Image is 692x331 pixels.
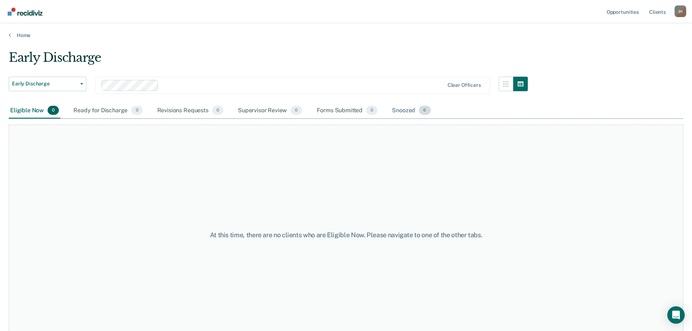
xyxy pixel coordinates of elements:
img: Recidiviz [8,8,43,16]
div: Eligible Now0 [9,103,60,119]
span: 0 [366,106,377,115]
div: Revisions Requests0 [156,103,225,119]
div: Supervisor Review0 [236,103,304,119]
div: J H [675,5,686,17]
span: 6 [419,106,430,115]
a: Home [9,32,683,39]
div: Ready for Discharge0 [72,103,144,119]
div: Early Discharge [9,50,528,71]
button: Profile dropdown button [675,5,686,17]
span: 0 [48,106,59,115]
span: 0 [212,106,223,115]
span: 0 [291,106,302,115]
div: Forms Submitted0 [315,103,379,119]
span: 0 [131,106,142,115]
div: At this time, there are no clients who are Eligible Now. Please navigate to one of the other tabs. [178,231,515,239]
span: Early Discharge [12,81,77,87]
div: Clear officers [448,82,481,88]
button: Early Discharge [9,77,86,91]
div: Snoozed6 [390,103,432,119]
div: Open Intercom Messenger [667,306,685,324]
